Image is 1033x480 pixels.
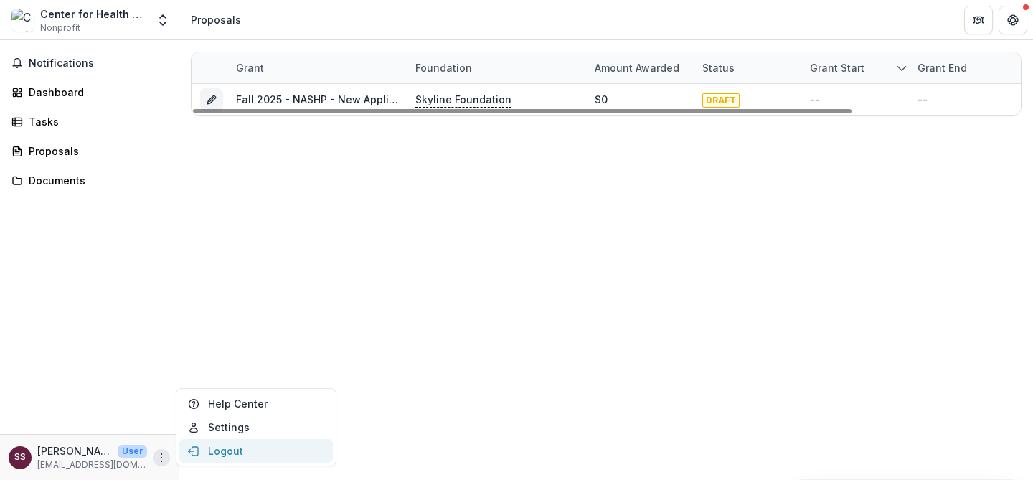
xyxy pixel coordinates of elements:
div: Grant start [801,52,909,83]
div: Status [694,52,801,83]
button: Grant 2360c3f0-5205-437d-867a-2702cbac1df8 [200,88,223,111]
div: Tasks [29,114,161,129]
a: Proposals [6,139,173,163]
div: $0 [595,92,608,107]
div: Grant end [909,60,976,75]
p: [EMAIL_ADDRESS][DOMAIN_NAME] [37,458,147,471]
p: Skyline Foundation [415,92,511,108]
svg: sorted descending [896,62,907,74]
div: Amount awarded [586,52,694,83]
div: Foundation [407,60,481,75]
div: Proposals [191,12,241,27]
span: DRAFT [702,93,740,108]
a: Documents [6,169,173,192]
button: More [153,449,170,466]
div: Grant [227,52,407,83]
div: Status [694,60,743,75]
div: Amount awarded [586,60,688,75]
div: Center for Health Policy Development [40,6,147,22]
button: Open entity switcher [153,6,173,34]
div: Proposals [29,143,161,159]
span: Nonprofit [40,22,80,34]
div: Dashboard [29,85,161,100]
button: Partners [964,6,993,34]
div: Documents [29,173,161,188]
a: Fall 2025 - NASHP - New Application [236,93,420,105]
div: Grant [227,60,273,75]
nav: breadcrumb [185,9,247,30]
span: Notifications [29,57,167,70]
div: Grant end [909,52,1017,83]
div: -- [918,92,928,107]
a: Dashboard [6,80,173,104]
div: Foundation [407,52,586,83]
div: -- [810,92,820,107]
img: Center for Health Policy Development [11,9,34,32]
div: Grant start [801,60,873,75]
div: Shehzeen Saied [14,453,26,462]
p: User [118,445,147,458]
a: Tasks [6,110,173,133]
button: Get Help [999,6,1027,34]
p: [PERSON_NAME] [37,443,112,458]
button: Notifications [6,52,173,75]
